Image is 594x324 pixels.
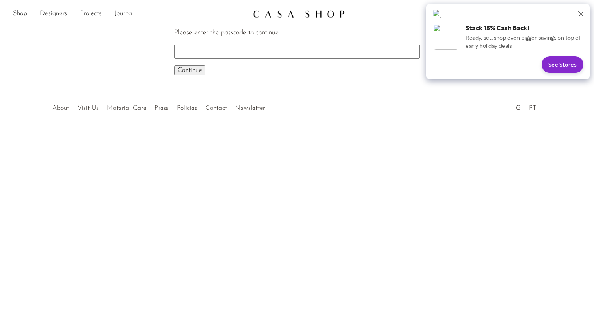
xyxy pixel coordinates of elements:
[514,105,521,112] a: IG
[13,9,27,19] a: Shop
[48,98,269,114] ul: Quick links
[177,105,197,112] a: Policies
[510,98,540,114] ul: Social Medias
[174,65,205,75] button: Continue
[77,105,99,112] a: Visit Us
[13,7,246,21] ul: NEW HEADER MENU
[529,105,536,112] a: PT
[115,9,134,19] a: Journal
[52,105,69,112] a: About
[205,105,227,112] a: Contact
[174,29,280,36] label: Please enter the passcode to continue:
[13,7,246,21] nav: Desktop navigation
[155,105,169,112] a: Press
[40,9,67,19] a: Designers
[107,105,146,112] a: Material Care
[178,67,202,74] span: Continue
[80,9,101,19] a: Projects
